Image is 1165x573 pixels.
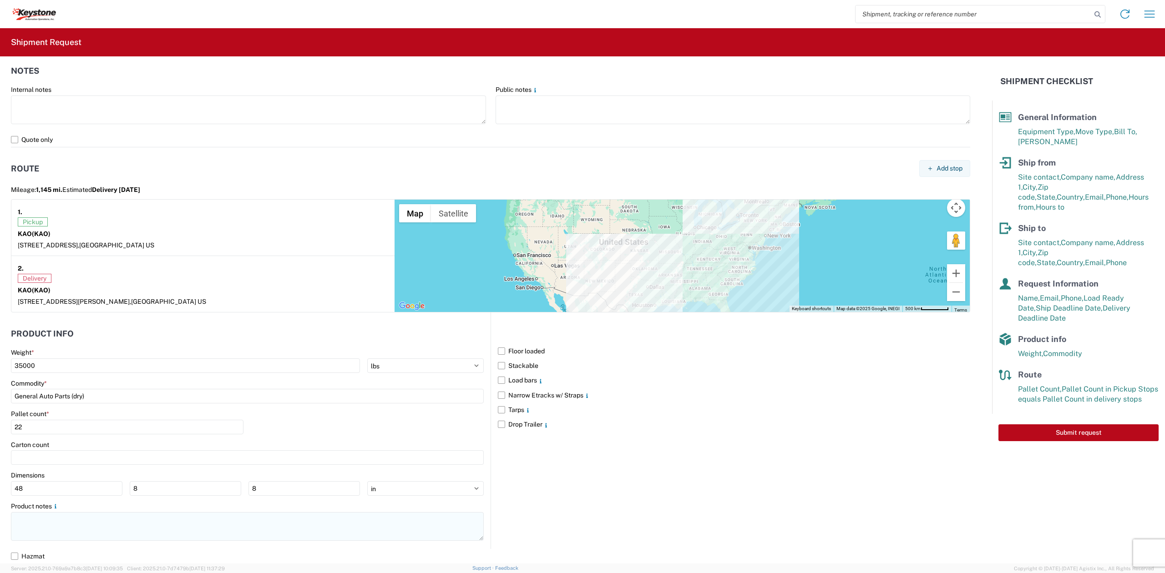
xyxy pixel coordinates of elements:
label: Product notes [11,502,59,510]
span: City, [1023,248,1038,257]
span: Commodity [1043,349,1082,358]
span: [STREET_ADDRESS][PERSON_NAME], [18,298,131,305]
button: Submit request [998,424,1159,441]
span: Name, [1018,294,1040,302]
span: [PERSON_NAME] [1018,137,1078,146]
input: W [130,481,241,496]
span: Email, [1040,294,1061,302]
span: 500 km [905,306,921,311]
span: Weight, [1018,349,1043,358]
span: Hours to [1036,203,1064,211]
span: Pallet Count in Pickup Stops equals Pallet Count in delivery stops [1018,385,1158,403]
span: Server: 2025.21.0-769a9a7b8c3 [11,566,123,571]
span: [DATE] 11:37:29 [189,566,225,571]
span: Email, [1085,258,1106,267]
span: Company name, [1061,173,1116,181]
button: Map camera controls [947,199,965,217]
button: Add stop [919,160,970,177]
span: State, [1037,258,1057,267]
button: Show satellite imagery [431,204,476,222]
label: Hazmat [11,549,970,563]
strong: KAO [18,230,51,237]
label: Drop Trailer [498,417,970,432]
span: Site contact, [1018,173,1061,181]
label: Dimensions [11,471,45,479]
label: Weight [11,348,34,357]
h2: Shipment Request [11,37,81,48]
h2: Product Info [11,329,74,338]
label: Internal notes [11,85,51,94]
a: Terms [954,307,967,312]
a: Open this area in Google Maps (opens a new window) [397,300,427,312]
span: Map data ©2025 Google, INEGI [836,306,900,311]
button: Keyboard shortcuts [792,306,831,312]
button: Drag Pegman onto the map to open Street View [947,231,965,250]
label: Floor loaded [498,344,970,358]
span: [GEOGRAPHIC_DATA] US [79,241,154,249]
img: Google [397,300,427,312]
button: Zoom out [947,283,965,301]
span: Phone, [1061,294,1084,302]
span: Pallet Count, [1018,385,1062,393]
h2: Route [11,164,39,173]
span: Route [1018,370,1042,379]
a: Feedback [495,565,518,571]
span: Ship Deadline Date, [1036,304,1103,312]
span: Copyright © [DATE]-[DATE] Agistix Inc., All Rights Reserved [1014,564,1154,573]
input: L [11,481,122,496]
span: Phone [1106,258,1127,267]
button: Show street map [399,204,431,222]
label: Tarps [498,402,970,417]
span: Client: 2025.21.0-7d7479b [127,566,225,571]
span: [DATE] 10:09:35 [86,566,123,571]
span: Delivery [18,274,51,283]
label: Load bars [498,373,970,387]
span: Country, [1057,193,1085,201]
span: Equipment Type, [1018,127,1075,136]
input: Shipment, tracking or reference number [856,5,1091,23]
span: Bill To, [1114,127,1137,136]
strong: 2. [18,262,24,274]
span: Site contact, [1018,238,1061,247]
a: Support [472,565,495,571]
label: Carton count [11,441,49,449]
span: Phone, [1106,193,1129,201]
span: Product info [1018,334,1066,344]
strong: 1. [18,206,22,217]
span: (KAO) [32,286,51,294]
span: Pickup [18,217,48,226]
span: Mileage: [11,186,62,193]
span: City, [1023,183,1038,191]
span: Estimated [62,186,140,193]
span: Move Type, [1075,127,1114,136]
label: Stackable [498,358,970,373]
span: Company name, [1061,238,1116,247]
button: Zoom in [947,264,965,282]
span: General Information [1018,112,1097,122]
label: Quote only [11,132,970,147]
span: Country, [1057,258,1085,267]
span: [STREET_ADDRESS], [18,241,79,249]
span: State, [1037,193,1057,201]
label: Pallet count [11,410,49,418]
label: Commodity [11,379,47,387]
label: Narrow Etracks w/ Straps [498,388,970,402]
h2: Notes [11,66,39,75]
span: Request Information [1018,279,1099,288]
span: [GEOGRAPHIC_DATA] US [131,298,206,305]
span: (KAO) [32,230,51,237]
input: H [248,481,360,496]
span: Add stop [937,164,962,173]
h2: Shipment Checklist [1000,76,1093,87]
span: Ship from [1018,158,1056,167]
span: Delivery [DATE] [92,186,140,193]
span: 1,145 mi. [36,186,62,193]
button: Map Scale: 500 km per 58 pixels [902,306,952,312]
strong: KAO [18,286,51,294]
span: Ship to [1018,223,1046,233]
span: Email, [1085,193,1106,201]
label: Public notes [496,85,539,94]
